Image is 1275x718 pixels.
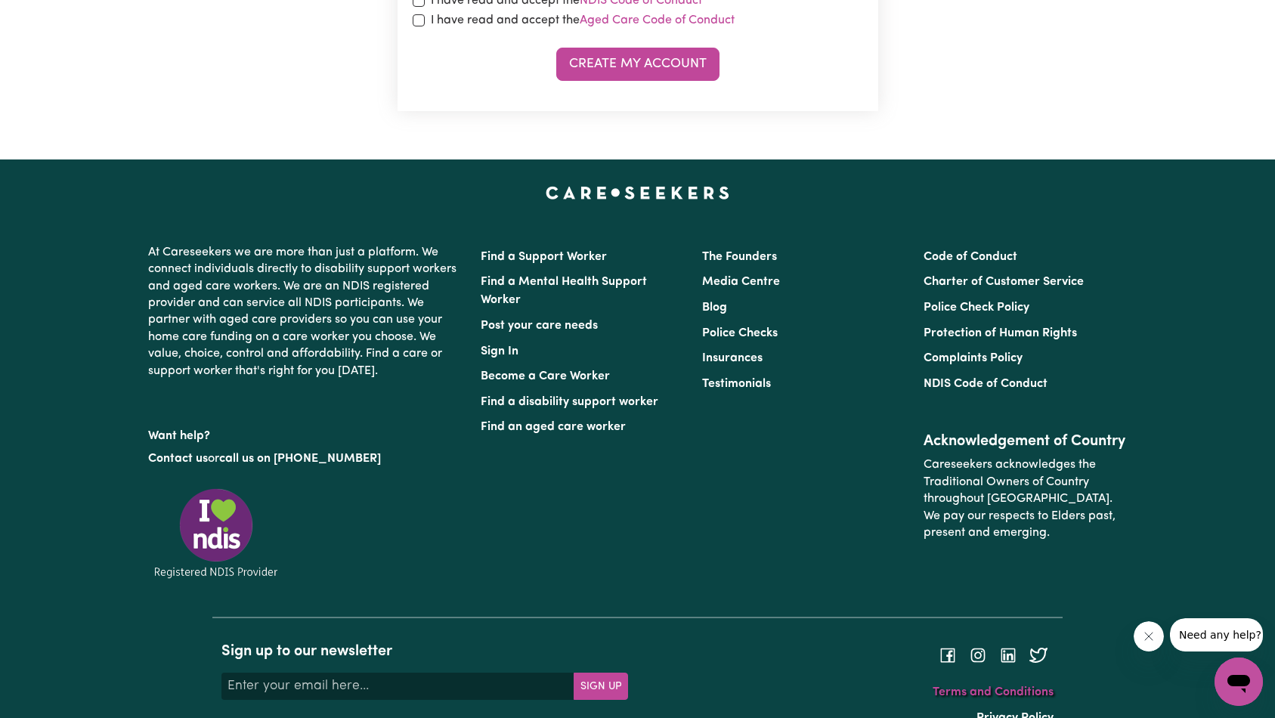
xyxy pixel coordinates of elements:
a: Follow Careseekers on Facebook [939,649,957,661]
a: Careseekers home page [546,187,729,199]
a: The Founders [702,251,777,263]
a: Insurances [702,352,763,364]
a: Contact us [148,453,208,465]
a: Blog [702,302,727,314]
input: Enter your email here... [221,673,574,700]
img: Registered NDIS provider [148,486,284,580]
a: NDIS Code of Conduct [924,378,1048,390]
a: Complaints Policy [924,352,1023,364]
a: Follow Careseekers on LinkedIn [999,649,1017,661]
a: Find an aged care worker [481,421,626,433]
a: Find a Mental Health Support Worker [481,276,647,306]
a: Code of Conduct [924,251,1017,263]
button: Subscribe [574,673,628,700]
a: Become a Care Worker [481,370,610,382]
a: Terms and Conditions [933,686,1054,698]
p: Want help? [148,422,463,444]
a: Follow Careseekers on Twitter [1029,649,1048,661]
p: Careseekers acknowledges the Traditional Owners of Country throughout [GEOGRAPHIC_DATA]. We pay o... [924,450,1127,547]
a: Police Check Policy [924,302,1029,314]
iframe: Close message [1134,621,1164,651]
a: Follow Careseekers on Instagram [969,649,987,661]
p: or [148,444,463,473]
a: call us on [PHONE_NUMBER] [219,453,381,465]
p: At Careseekers we are more than just a platform. We connect individuals directly to disability su... [148,238,463,385]
a: Protection of Human Rights [924,327,1077,339]
iframe: Button to launch messaging window [1215,658,1263,706]
a: Charter of Customer Service [924,276,1084,288]
a: Post your care needs [481,320,598,332]
a: Sign In [481,345,518,357]
iframe: Message from company [1170,618,1263,651]
a: Testimonials [702,378,771,390]
h2: Sign up to our newsletter [221,642,628,661]
a: Find a Support Worker [481,251,607,263]
h2: Acknowledgement of Country [924,432,1127,450]
a: Find a disability support worker [481,396,658,408]
a: Police Checks [702,327,778,339]
label: I have read and accept the [431,11,735,29]
button: Create My Account [556,48,720,81]
a: Aged Care Code of Conduct [580,14,735,26]
a: Media Centre [702,276,780,288]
